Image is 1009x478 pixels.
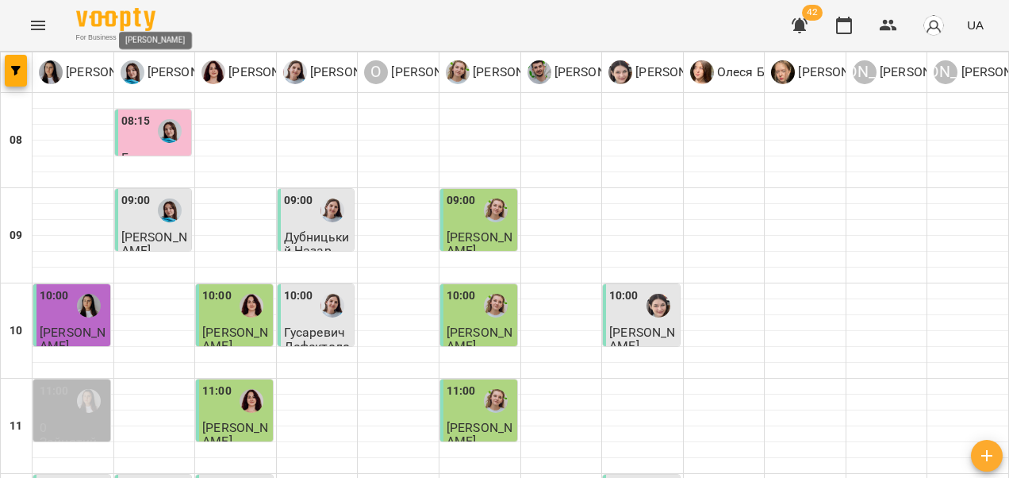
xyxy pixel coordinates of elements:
[40,325,106,353] span: [PERSON_NAME]
[632,63,731,82] p: [PERSON_NAME]
[646,294,670,318] img: Софія Цюпер
[283,60,307,84] img: Д
[447,229,512,258] span: [PERSON_NAME]
[10,132,22,149] h6: 08
[447,192,476,210] label: 09:00
[388,63,487,82] p: [PERSON_NAME]
[447,383,476,400] label: 11:00
[484,389,508,413] img: Олена Савків
[446,60,569,84] div: Олена Савків
[40,421,107,434] p: 0
[528,60,551,84] img: А
[795,63,894,82] p: [PERSON_NAME]
[121,113,151,130] label: 08:15
[364,60,487,84] a: О [PERSON_NAME]
[364,60,388,84] div: О
[470,63,569,82] p: [PERSON_NAME]
[853,60,976,84] a: [PERSON_NAME] [PERSON_NAME]
[364,60,487,84] div: Олександр Шикін
[284,192,313,210] label: 09:00
[923,14,945,37] img: avatar_s.png
[608,60,731,84] div: Софія Цюпер
[971,440,1003,472] button: Створити урок
[771,60,795,84] img: А
[121,60,244,84] a: Т [PERSON_NAME]
[484,294,508,318] img: Олена Савків
[528,60,650,84] div: Андрій Морцун
[284,287,313,305] label: 10:00
[10,418,22,435] h6: 11
[320,294,344,318] img: Дарія Тріпадуш
[284,325,345,340] span: Гусаревич
[608,60,731,84] a: С [PERSON_NAME]
[202,420,268,449] span: [PERSON_NAME]
[714,63,816,82] p: Олеся Безтільна
[76,33,155,43] span: For Business
[121,150,183,179] span: Горогоцький Устим
[283,60,406,84] div: Дарія Тріпадуш
[10,227,22,245] h6: 09
[39,60,162,84] a: І [PERSON_NAME]
[853,60,877,84] div: [PERSON_NAME]
[202,287,232,305] label: 10:00
[447,420,512,449] span: [PERSON_NAME]
[63,63,162,82] p: [PERSON_NAME]
[240,389,263,413] img: Ольга Крикун
[202,383,232,400] label: 11:00
[40,435,97,449] p: Зайнятий
[158,199,182,222] img: Тетяна Хомин
[121,192,151,210] label: 09:00
[225,63,324,82] p: [PERSON_NAME]
[447,287,476,305] label: 10:00
[771,60,894,84] a: А [PERSON_NAME]
[201,60,324,84] div: Ольга Крикун
[690,60,816,84] div: Олеся Безтільна
[961,10,990,40] button: UA
[484,199,508,222] img: Олена Савків
[446,60,569,84] a: О [PERSON_NAME]
[201,60,324,84] a: О [PERSON_NAME]
[609,287,639,305] label: 10:00
[853,60,976,84] div: Юлія Януш
[447,325,512,353] span: [PERSON_NAME]
[307,63,406,82] p: [PERSON_NAME]
[240,294,263,318] img: Ольга Крикун
[10,322,22,340] h6: 10
[690,60,816,84] a: О Олеся Безтільна
[158,119,182,143] img: Тетяна Хомин
[40,383,69,400] label: 11:00
[39,60,63,84] img: І
[284,229,349,258] span: Дубницький Назар
[967,17,984,33] span: UA
[283,60,406,84] a: Д [PERSON_NAME]
[77,389,101,413] img: Ірина Керівник
[771,60,894,84] div: Анна Прокопенко
[202,325,268,353] span: [PERSON_NAME]
[528,60,650,84] a: А [PERSON_NAME]
[201,60,225,84] img: О
[690,60,714,84] img: О
[802,5,823,21] span: 42
[76,8,155,31] img: Voopty Logo
[284,340,351,368] p: Дефектологія
[39,60,162,84] div: Ірина Керівник
[19,6,57,44] button: Menu
[608,60,632,84] img: С
[121,229,187,258] span: [PERSON_NAME]
[320,199,344,222] img: Дарія Тріпадуш
[77,294,101,318] img: Ірина Керівник
[877,63,976,82] p: [PERSON_NAME]
[121,60,144,84] img: Т
[934,60,957,84] div: [PERSON_NAME]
